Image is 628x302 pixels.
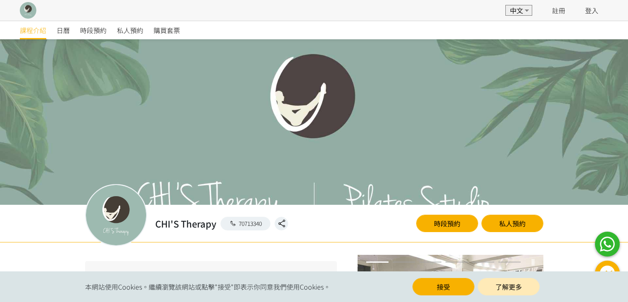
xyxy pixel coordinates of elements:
[117,25,143,35] span: 私人預約
[20,25,46,35] span: 課程介紹
[416,215,478,232] a: 時段預約
[80,21,107,39] a: 時段預約
[85,282,330,292] span: 本網站使用Cookies。繼續瀏覽該網站或點擊"接受"即表示你同意我們使用Cookies。
[80,25,107,35] span: 時段預約
[220,217,271,230] a: 70713340
[92,269,329,283] h2: 簡介
[20,21,46,39] a: 課程介紹
[117,21,143,39] a: 私人預約
[155,217,216,230] h2: CHI'S Therapy
[154,25,180,35] span: 購買套票
[154,21,180,39] a: 購買套票
[481,215,543,232] a: 私人預約
[57,25,70,35] span: 日曆
[412,278,474,295] button: 接受
[585,5,598,15] a: 登入
[552,5,565,15] a: 註冊
[57,21,70,39] a: 日曆
[478,278,540,295] a: 了解更多
[20,2,36,19] img: XCiuqSzNOMkVjoLvqyfWlGi3krYmRzy3FY06BdcB.png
